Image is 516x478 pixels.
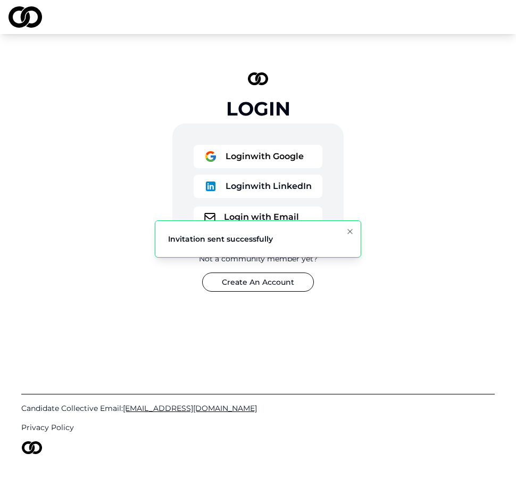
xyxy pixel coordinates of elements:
[168,234,273,244] div: Invitation sent successfully
[194,145,322,168] button: logoLoginwith Google
[194,175,322,198] button: logoLoginwith LinkedIn
[21,422,495,433] a: Privacy Policy
[202,273,314,292] button: Create An Account
[204,180,217,193] img: logo
[9,6,42,28] img: logo
[194,207,322,228] button: logoLogin with Email
[248,72,268,85] img: logo
[226,98,290,119] div: Login
[21,441,43,454] img: logo
[123,403,257,413] span: [EMAIL_ADDRESS][DOMAIN_NAME]
[204,150,217,163] img: logo
[21,403,495,414] a: Candidate Collective Email:[EMAIL_ADDRESS][DOMAIN_NAME]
